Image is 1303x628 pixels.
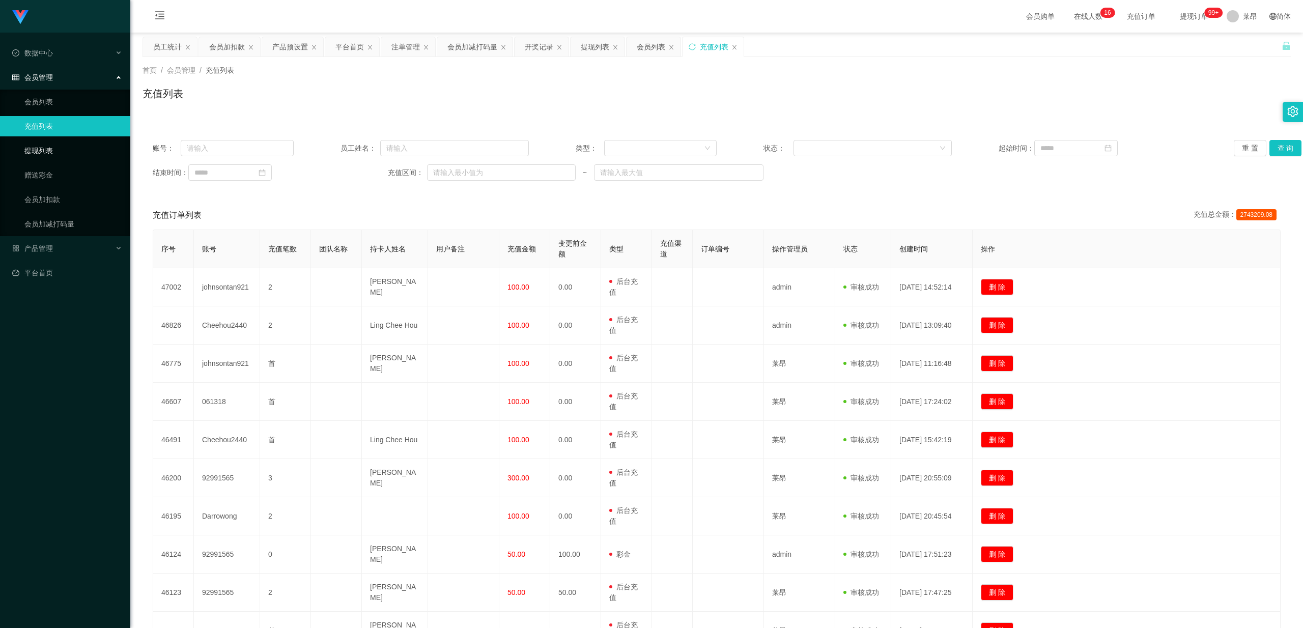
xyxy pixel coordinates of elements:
[940,145,946,152] i: 图标: down
[891,421,973,459] td: [DATE] 15:42:19
[423,44,429,50] i: 图标: close
[1175,13,1213,20] span: 提现订单
[981,470,1013,486] button: 删 除
[12,49,19,56] i: 图标: check-circle-o
[525,37,553,56] div: 开奖记录
[843,245,858,253] span: 状态
[507,397,529,406] span: 100.00
[335,37,364,56] div: 平台首页
[24,140,122,161] a: 提现列表
[550,268,601,306] td: 0.00
[153,497,194,535] td: 46195
[576,143,604,154] span: 类型：
[447,37,497,56] div: 会员加减打码量
[668,44,674,50] i: 图标: close
[981,393,1013,410] button: 删 除
[843,321,879,329] span: 审核成功
[1204,8,1223,18] sup: 1058
[843,588,879,596] span: 审核成功
[612,44,618,50] i: 图标: close
[143,66,157,74] span: 首页
[843,359,879,367] span: 审核成功
[24,116,122,136] a: 充值列表
[507,474,529,482] span: 300.00
[763,143,794,154] span: 状态：
[202,245,216,253] span: 账号
[1269,13,1277,20] i: 图标: global
[194,306,260,345] td: Cheehou2440
[1108,8,1111,18] p: 6
[153,37,182,56] div: 员工统计
[550,345,601,383] td: 0.00
[764,574,835,612] td: 莱昂
[12,263,122,283] a: 图标: dashboard平台首页
[1104,145,1112,152] i: 图标: calendar
[507,359,529,367] span: 100.00
[153,574,194,612] td: 46123
[194,268,260,306] td: johnsontan921
[391,37,420,56] div: 注单管理
[558,239,587,258] span: 变更前金额
[701,245,729,253] span: 订单编号
[143,1,177,33] i: 图标: menu-fold
[153,421,194,459] td: 46491
[609,583,638,602] span: 后台充值
[200,66,202,74] span: /
[507,588,525,596] span: 50.00
[843,550,879,558] span: 审核成功
[550,459,601,497] td: 0.00
[181,140,294,156] input: 请输入
[550,383,601,421] td: 0.00
[1104,8,1108,18] p: 1
[609,277,638,296] span: 后台充值
[341,143,380,154] span: 员工姓名：
[260,306,311,345] td: 2
[12,49,53,57] span: 数据中心
[143,86,183,101] h1: 充值列表
[388,167,428,178] span: 充值区间：
[507,550,525,558] span: 50.00
[981,355,1013,372] button: 删 除
[1100,8,1115,18] sup: 16
[891,574,973,612] td: [DATE] 17:47:25
[370,245,406,253] span: 持卡人姓名
[260,383,311,421] td: 首
[209,37,245,56] div: 会员加扣款
[981,317,1013,333] button: 删 除
[161,245,176,253] span: 序号
[507,321,529,329] span: 100.00
[764,497,835,535] td: 莱昂
[609,354,638,373] span: 后台充值
[260,345,311,383] td: 首
[609,316,638,334] span: 后台充值
[367,44,373,50] i: 图标: close
[268,245,297,253] span: 充值笔数
[609,430,638,449] span: 后台充值
[260,268,311,306] td: 2
[700,37,728,56] div: 充值列表
[153,143,181,154] span: 账号：
[1194,209,1281,221] div: 充值总金额：
[153,209,202,221] span: 充值订单列表
[194,383,260,421] td: 061318
[194,497,260,535] td: Darrowong
[764,306,835,345] td: admin
[153,459,194,497] td: 46200
[272,37,308,56] div: 产品预设置
[731,44,738,50] i: 图标: close
[206,66,234,74] span: 充值列表
[891,268,973,306] td: [DATE] 14:52:14
[609,468,638,487] span: 后台充值
[362,535,428,574] td: [PERSON_NAME]
[380,140,529,156] input: 请输入
[362,459,428,497] td: [PERSON_NAME]
[891,497,973,535] td: [DATE] 20:45:54
[153,383,194,421] td: 46607
[999,143,1034,154] span: 起始时间：
[1269,140,1302,156] button: 查 询
[362,268,428,306] td: [PERSON_NAME]
[260,574,311,612] td: 2
[981,432,1013,448] button: 删 除
[259,169,266,176] i: 图标: calendar
[576,167,594,178] span: ~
